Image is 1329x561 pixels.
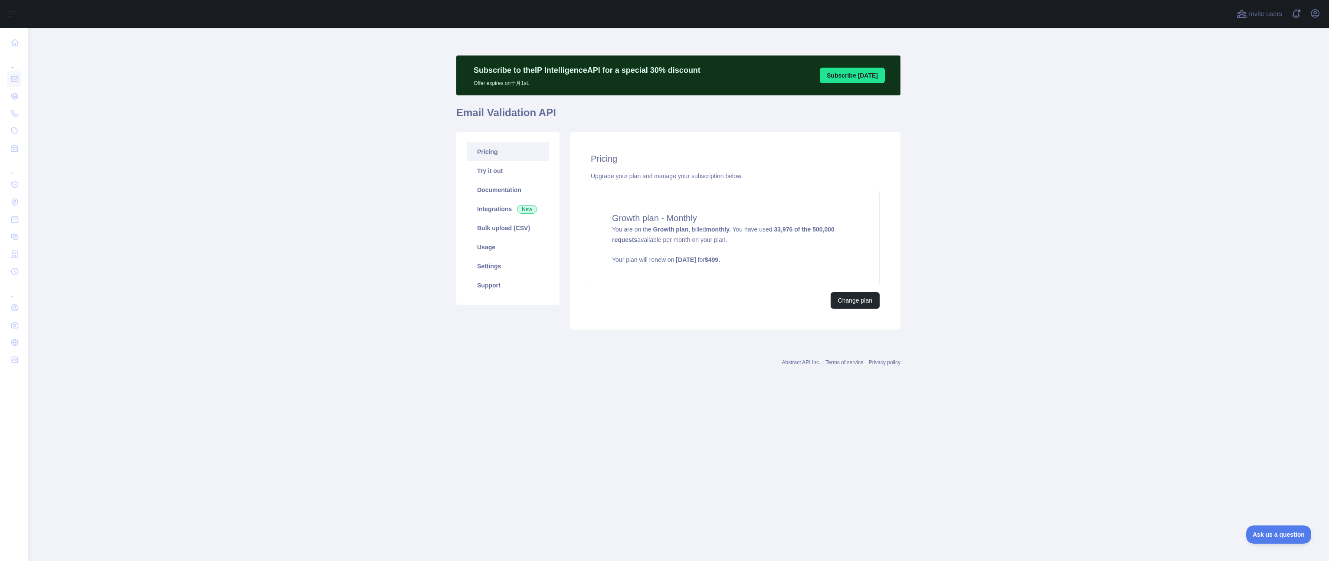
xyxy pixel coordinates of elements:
a: Try it out [467,161,549,180]
strong: Growth plan [653,226,688,233]
button: Invite users [1235,7,1284,21]
a: Integrations New [467,199,549,219]
button: Change plan [831,292,880,309]
a: Privacy policy [869,359,900,365]
div: ... [7,158,21,175]
strong: monthly. [706,226,731,233]
p: Your plan will renew on for [612,255,858,264]
a: Bulk upload (CSV) [467,219,549,238]
a: Pricing [467,142,549,161]
a: Documentation [467,180,549,199]
h4: Growth plan - Monthly [612,212,858,224]
span: New [517,205,537,214]
iframe: Toggle Customer Support [1246,525,1312,544]
button: Subscribe [DATE] [820,68,885,83]
strong: [DATE] [676,256,696,263]
a: Support [467,276,549,295]
div: ... [7,52,21,69]
h1: Email Validation API [456,106,900,127]
div: ... [7,281,21,298]
strong: 33,976 of the 500,000 requests [612,226,835,243]
p: Subscribe to the IP Intelligence API for a special 30 % discount [474,64,701,76]
h2: Pricing [591,153,880,165]
strong: $ 499 . [705,256,720,263]
a: Usage [467,238,549,257]
a: Terms of service [825,359,863,365]
span: You are on the , billed You have used available per month on your plan. [612,226,858,264]
a: Settings [467,257,549,276]
span: Invite users [1249,9,1282,19]
div: Upgrade your plan and manage your subscription below. [591,172,880,180]
a: Abstract API Inc. [782,359,821,365]
p: Offer expires on 十月 1st. [474,76,701,87]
